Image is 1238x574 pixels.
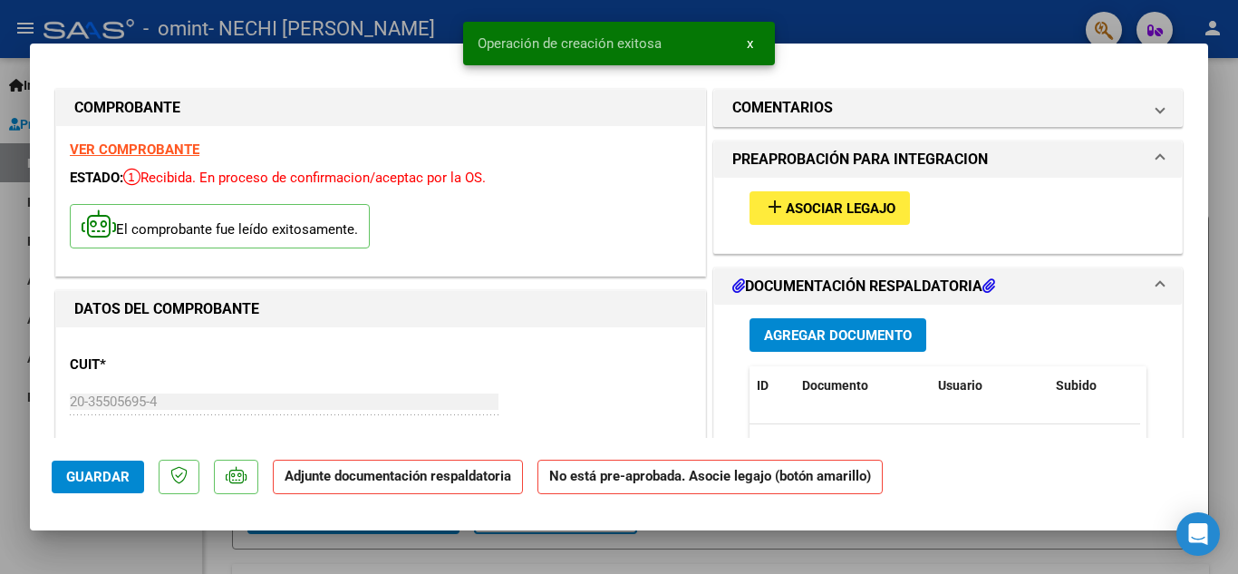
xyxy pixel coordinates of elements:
mat-icon: add [764,196,786,218]
h1: PREAPROBACIÓN PARA INTEGRACION [732,149,988,170]
datatable-header-cell: Acción [1139,366,1230,405]
button: Guardar [52,461,144,493]
span: Operación de creación exitosa [478,34,662,53]
span: Recibida. En proceso de confirmacion/aceptac por la OS. [123,170,486,186]
button: Asociar Legajo [750,191,910,225]
strong: COMPROBANTE [74,99,180,116]
mat-expansion-panel-header: COMENTARIOS [714,90,1182,126]
strong: DATOS DEL COMPROBANTE [74,300,259,317]
datatable-header-cell: Usuario [931,366,1049,405]
span: Agregar Documento [764,327,912,344]
p: CUIT [70,355,256,375]
mat-expansion-panel-header: PREAPROBACIÓN PARA INTEGRACION [714,141,1182,178]
datatable-header-cell: Subido [1049,366,1139,405]
span: Usuario [938,378,982,393]
button: Agregar Documento [750,318,926,352]
a: VER COMPROBANTE [70,141,199,158]
span: Guardar [66,469,130,485]
strong: No está pre-aprobada. Asocie legajo (botón amarillo) [537,460,883,495]
h1: COMENTARIOS [732,97,833,119]
p: El comprobante fue leído exitosamente. [70,204,370,248]
datatable-header-cell: Documento [795,366,931,405]
span: ESTADO: [70,170,123,186]
span: Subido [1056,378,1097,393]
h1: DOCUMENTACIÓN RESPALDATORIA [732,276,995,297]
datatable-header-cell: ID [750,366,795,405]
span: x [747,35,753,52]
mat-expansion-panel-header: DOCUMENTACIÓN RESPALDATORIA [714,268,1182,305]
div: No data to display [750,424,1140,470]
strong: Adjunte documentación respaldatoria [285,468,511,484]
span: ID [757,378,769,393]
div: PREAPROBACIÓN PARA INTEGRACION [714,178,1182,253]
span: Asociar Legajo [786,200,895,217]
button: x [732,27,768,60]
span: Documento [802,378,868,393]
div: Open Intercom Messenger [1176,512,1220,556]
